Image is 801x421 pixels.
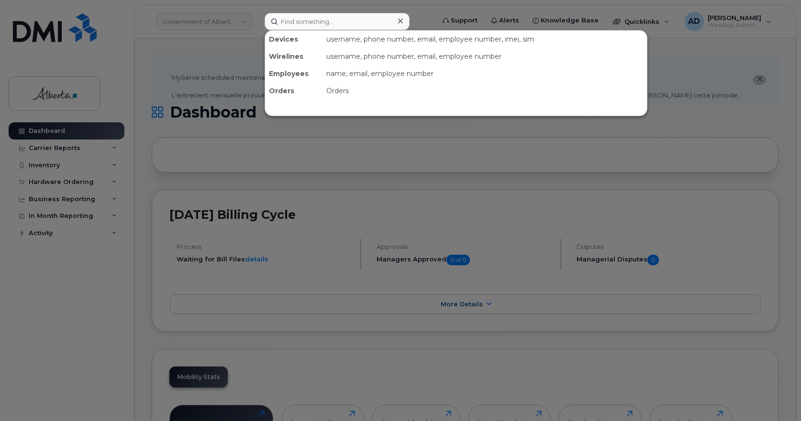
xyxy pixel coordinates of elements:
[323,82,647,99] div: Orders
[265,31,323,48] div: Devices
[323,31,647,48] div: username, phone number, email, employee number, imei, sim
[323,65,647,82] div: name, email, employee number
[265,65,323,82] div: Employees
[265,82,323,99] div: Orders
[323,48,647,65] div: username, phone number, email, employee number
[265,48,323,65] div: Wirelines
